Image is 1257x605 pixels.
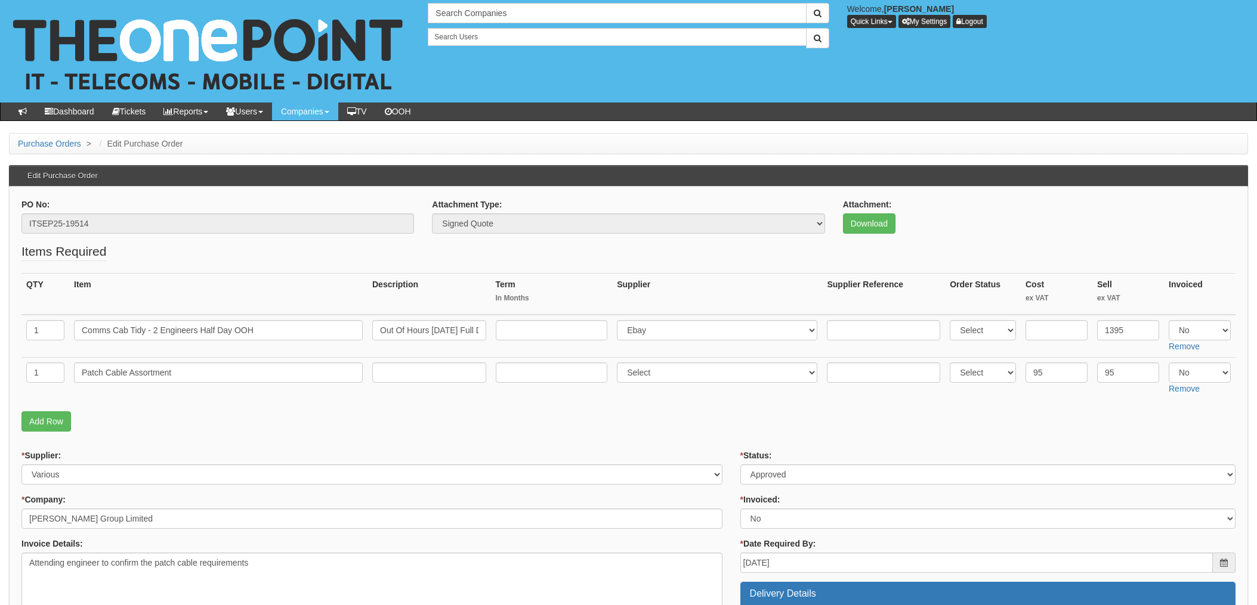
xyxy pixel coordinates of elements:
[612,274,822,315] th: Supplier
[432,198,502,210] label: Attachment Type:
[740,494,780,505] label: Invoiced:
[740,538,816,550] label: Date Required By:
[36,103,103,120] a: Dashboard
[1164,274,1236,315] th: Invoiced
[18,139,81,148] a: Purchase Orders
[953,15,987,28] a: Logout
[217,103,272,120] a: Users
[898,15,951,28] a: My Settings
[338,103,376,120] a: TV
[1169,342,1200,351] a: Remove
[97,138,183,150] li: Edit Purchase Order
[822,274,945,315] th: Supplier Reference
[428,3,806,23] input: Search Companies
[376,103,420,120] a: OOH
[1026,293,1088,303] small: ex VAT
[1169,384,1200,393] a: Remove
[945,274,1021,315] th: Order Status
[843,213,895,234] a: Download
[21,243,106,261] legend: Items Required
[21,166,104,186] h3: Edit Purchase Order
[750,588,1226,599] h3: Delivery Details
[843,198,892,210] label: Attachment:
[1092,274,1164,315] th: Sell
[491,274,613,315] th: Term
[21,449,61,461] label: Supplier:
[21,411,71,432] a: Add Row
[884,4,954,14] b: [PERSON_NAME]
[21,494,66,505] label: Company:
[69,274,367,315] th: Item
[84,139,94,148] span: >
[740,449,772,461] label: Status:
[1097,293,1159,303] small: ex VAT
[272,103,338,120] a: Companies
[838,3,1257,28] div: Welcome,
[155,103,217,120] a: Reports
[1021,274,1092,315] th: Cost
[21,198,50,210] label: PO No:
[428,28,806,46] input: Search Users
[21,274,69,315] th: QTY
[21,538,83,550] label: Invoice Details:
[367,274,491,315] th: Description
[103,103,155,120] a: Tickets
[847,15,896,28] button: Quick Links
[496,293,608,303] small: In Months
